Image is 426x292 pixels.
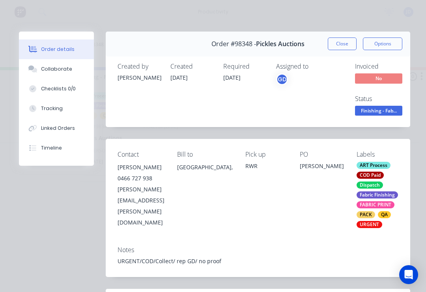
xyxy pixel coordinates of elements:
button: Order details [19,39,94,59]
div: URGENT [357,221,382,228]
div: 0466 727 938 [118,173,164,184]
div: [PERSON_NAME] [118,73,161,82]
span: Pickles Auctions [256,40,305,48]
div: Order details [41,46,75,53]
button: Timeline [19,138,94,158]
div: Collaborate [41,66,72,73]
button: Options [363,37,402,50]
div: [GEOGRAPHIC_DATA], [177,162,233,187]
div: [PERSON_NAME][EMAIL_ADDRESS][PERSON_NAME][DOMAIN_NAME] [118,184,164,228]
div: Created by [118,63,161,70]
button: Collaborate [19,59,94,79]
div: Checklists 0/0 [41,85,76,92]
div: Created [170,63,214,70]
div: Assigned to [276,63,355,70]
div: Labels [357,151,398,158]
div: [PERSON_NAME] [300,162,344,173]
div: Pick up [245,151,287,158]
div: PO [300,151,344,158]
div: Bill to [177,151,233,158]
span: Finishing - Fab... [355,106,402,116]
div: COD Paid [357,172,384,179]
div: Required [223,63,267,70]
button: Linked Orders [19,118,94,138]
div: Dispatch [357,182,383,189]
div: ART Process [357,162,390,169]
span: Order #98348 - [211,40,256,48]
div: Linked Orders [41,125,75,132]
span: [DATE] [170,74,188,81]
div: Timeline [41,144,62,152]
div: Status [355,95,414,103]
button: Tracking [19,99,94,118]
button: Close [328,37,357,50]
div: FABRIC PRINT [357,201,394,208]
div: Notes [118,246,398,254]
div: [PERSON_NAME] [118,162,164,173]
div: [GEOGRAPHIC_DATA], [177,162,233,173]
span: No [355,73,402,83]
div: Tracking [41,105,63,112]
div: URGENT/COD/Collect/ rep GD/ no proof [118,257,398,265]
div: PACK [357,211,375,218]
div: QA [378,211,391,218]
button: Checklists 0/0 [19,79,94,99]
button: GD [276,73,288,85]
div: Open Intercom Messenger [399,265,418,284]
div: Invoiced [355,63,414,70]
div: [PERSON_NAME]0466 727 938[PERSON_NAME][EMAIL_ADDRESS][PERSON_NAME][DOMAIN_NAME] [118,162,164,228]
div: RWR [245,162,287,170]
div: Contact [118,151,164,158]
span: [DATE] [223,74,241,81]
button: Finishing - Fab... [355,106,402,118]
div: Fabric Finishing [357,191,398,198]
